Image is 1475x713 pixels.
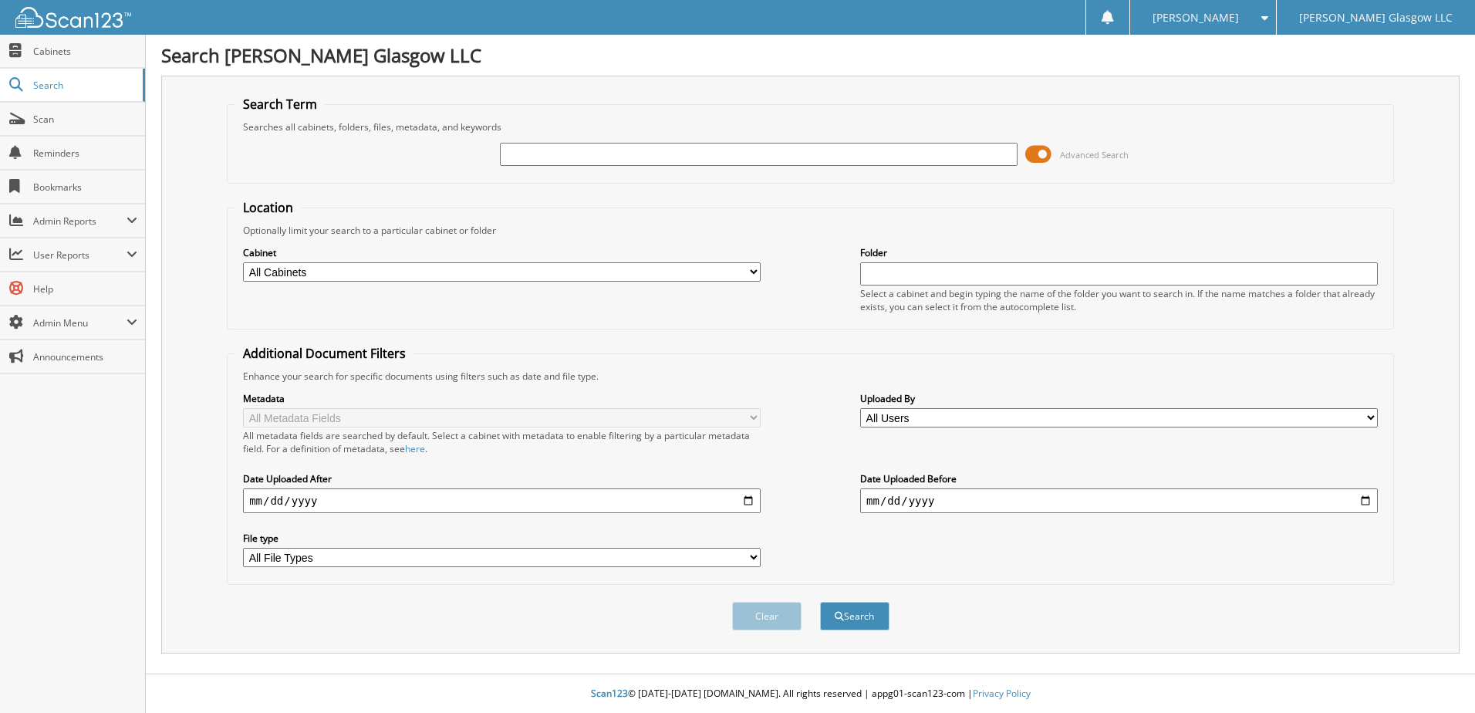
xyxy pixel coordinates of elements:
button: Search [820,602,889,630]
input: start [243,488,761,513]
span: Scan123 [591,687,628,700]
span: [PERSON_NAME] [1153,13,1239,22]
div: Optionally limit your search to a particular cabinet or folder [235,224,1386,237]
label: File type [243,532,761,545]
img: scan123-logo-white.svg [15,7,131,28]
div: Enhance your search for specific documents using filters such as date and file type. [235,370,1386,383]
label: Folder [860,246,1378,259]
legend: Location [235,199,301,216]
input: end [860,488,1378,513]
button: Clear [732,602,802,630]
span: Admin Menu [33,316,127,329]
span: Scan [33,113,137,126]
span: Announcements [33,350,137,363]
label: Metadata [243,392,761,405]
span: Advanced Search [1060,149,1129,161]
div: All metadata fields are searched by default. Select a cabinet with metadata to enable filtering b... [243,429,761,455]
span: Help [33,282,137,296]
label: Cabinet [243,246,761,259]
a: here [405,442,425,455]
div: Select a cabinet and begin typing the name of the folder you want to search in. If the name match... [860,287,1378,313]
span: Admin Reports [33,215,127,228]
span: Search [33,79,135,92]
span: Reminders [33,147,137,160]
span: Cabinets [33,45,137,58]
label: Uploaded By [860,392,1378,405]
div: Searches all cabinets, folders, files, metadata, and keywords [235,120,1386,133]
span: Bookmarks [33,181,137,194]
a: Privacy Policy [973,687,1031,700]
span: [PERSON_NAME] Glasgow LLC [1299,13,1453,22]
legend: Search Term [235,96,325,113]
div: © [DATE]-[DATE] [DOMAIN_NAME]. All rights reserved | appg01-scan123-com | [146,675,1475,713]
legend: Additional Document Filters [235,345,413,362]
label: Date Uploaded After [243,472,761,485]
h1: Search [PERSON_NAME] Glasgow LLC [161,42,1460,68]
label: Date Uploaded Before [860,472,1378,485]
span: User Reports [33,248,127,262]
